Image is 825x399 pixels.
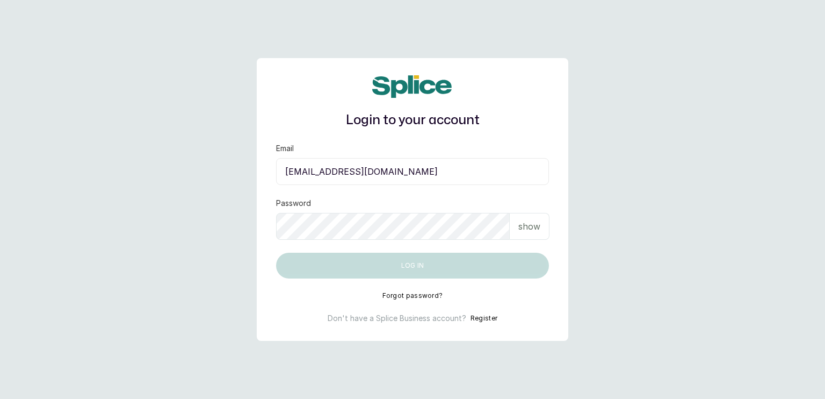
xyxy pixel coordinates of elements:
[276,158,549,185] input: email@acme.com
[276,198,311,209] label: Password
[276,253,549,279] button: Log in
[471,313,497,324] button: Register
[518,220,540,233] p: show
[276,143,294,154] label: Email
[382,291,443,300] button: Forgot password?
[276,111,549,130] h1: Login to your account
[328,313,466,324] p: Don't have a Splice Business account?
